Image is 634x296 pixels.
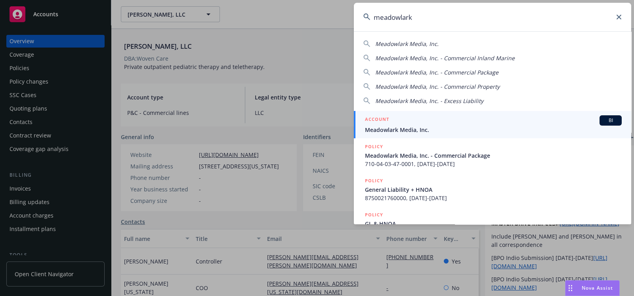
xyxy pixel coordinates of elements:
[365,185,622,194] span: General Liability + HNOA
[565,280,620,296] button: Nova Assist
[365,211,383,219] h5: POLICY
[354,111,631,138] a: ACCOUNTBIMeadowlark Media, Inc.
[354,138,631,172] a: POLICYMeadowlark Media, Inc. - Commercial Package710-04-03-47-0001, [DATE]-[DATE]
[365,151,622,160] span: Meadowlark Media, Inc. - Commercial Package
[375,54,515,62] span: Meadowlark Media, Inc. - Commercial Inland Marine
[365,160,622,168] span: 710-04-03-47-0001, [DATE]-[DATE]
[375,40,439,48] span: Meadowlark Media, Inc.
[365,177,383,185] h5: POLICY
[365,115,389,125] h5: ACCOUNT
[582,285,613,291] span: Nova Assist
[375,83,500,90] span: Meadowlark Media, Inc. - Commercial Property
[365,126,622,134] span: Meadowlark Media, Inc.
[375,69,498,76] span: Meadowlark Media, Inc. - Commercial Package
[354,206,631,241] a: POLICYGL & HNOA
[565,281,575,296] div: Drag to move
[365,220,622,228] span: GL & HNOA
[354,172,631,206] a: POLICYGeneral Liability + HNOA8750021760000, [DATE]-[DATE]
[365,194,622,202] span: 8750021760000, [DATE]-[DATE]
[354,3,631,31] input: Search...
[375,97,483,105] span: Meadowlark Media, Inc. - Excess Liability
[603,117,619,124] span: BI
[365,143,383,151] h5: POLICY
